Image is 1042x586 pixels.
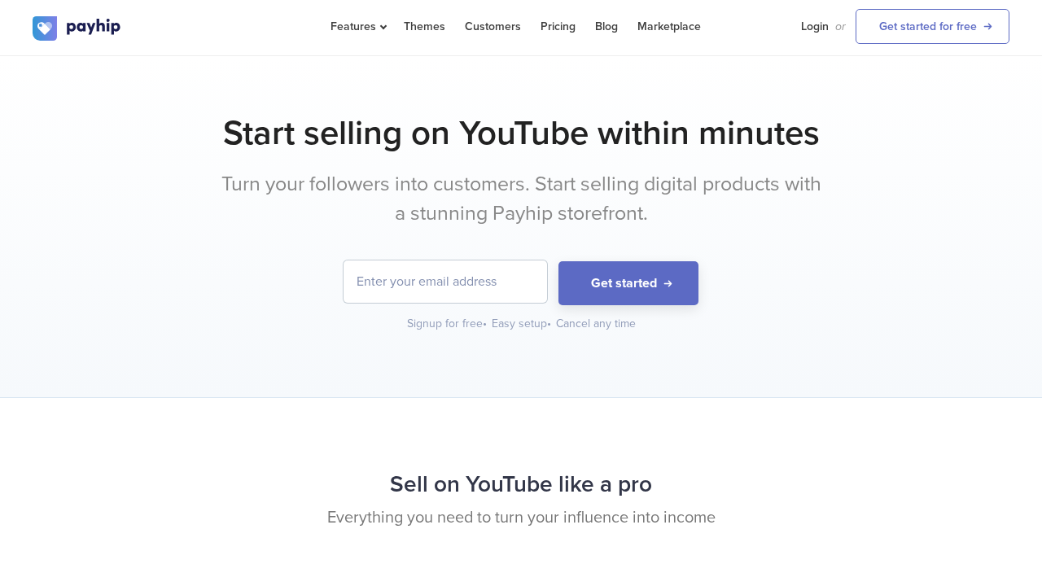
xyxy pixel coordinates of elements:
button: Get started [558,261,698,306]
div: Cancel any time [556,316,636,332]
div: Signup for free [407,316,488,332]
h2: Sell on YouTube like a pro [33,463,1009,506]
input: Enter your email address [344,260,547,303]
h1: Start selling on YouTube within minutes [33,113,1009,154]
img: logo.svg [33,16,122,41]
span: • [547,317,551,330]
a: Get started for free [856,9,1009,44]
span: • [483,317,487,330]
div: Easy setup [492,316,553,332]
span: Features [331,20,384,33]
p: Everything you need to turn your influence into income [33,506,1009,530]
p: Turn your followers into customers. Start selling digital products with a stunning Payhip storefr... [216,170,826,228]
